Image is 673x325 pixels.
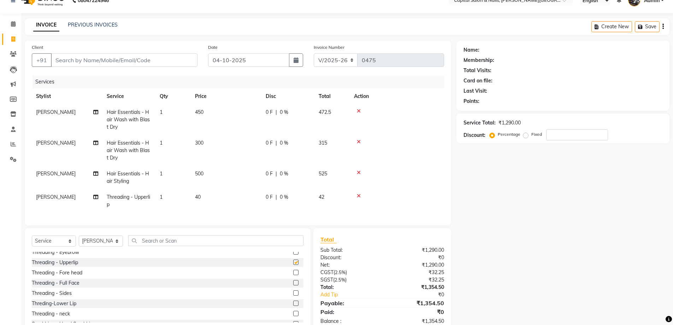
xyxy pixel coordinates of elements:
th: Qty [155,88,191,104]
span: 0 % [280,193,288,201]
div: Threading - Eyebrow [32,249,79,256]
th: Total [314,88,350,104]
span: 0 % [280,170,288,178]
div: Threding-Lower Lip [32,300,76,307]
div: Threading - Full Face [32,279,79,287]
div: Balance : [315,318,382,325]
div: Discount: [315,254,382,261]
div: Card on file: [464,77,492,85]
th: Action [350,88,444,104]
th: Price [191,88,261,104]
span: Hair Essentials - Hair Wash with Blast Dry [107,140,150,161]
div: ₹0 [394,291,449,298]
span: 2.5% [335,269,346,275]
span: 500 [195,170,203,177]
div: Points: [464,98,479,105]
button: Create New [591,21,632,32]
span: 0 F [266,139,273,147]
span: 472.5 [319,109,331,115]
span: 315 [319,140,327,146]
a: Add Tip [315,291,393,298]
div: Paid: [315,308,382,316]
span: 40 [195,194,201,200]
span: Hair Essentials - Hair Wash with Blast Dry [107,109,150,130]
div: Threading - Upperlip [32,259,78,266]
div: ₹32.25 [382,276,449,284]
span: 1 [160,140,163,146]
span: | [276,109,277,116]
div: ₹1,290.00 [382,261,449,269]
input: Search or Scan [128,235,303,246]
span: 0 F [266,193,273,201]
span: SGST [320,277,333,283]
div: Sub Total: [315,246,382,254]
div: Service Total: [464,119,496,127]
div: ₹0 [382,308,449,316]
th: Stylist [32,88,102,104]
div: ₹1,354.50 [382,318,449,325]
button: Save [635,21,660,32]
div: Threading - Sides [32,290,72,297]
span: | [276,193,277,201]
span: [PERSON_NAME] [36,194,76,200]
div: Threading - neck [32,310,70,318]
div: ₹1,290.00 [498,119,521,127]
div: ₹1,290.00 [382,246,449,254]
span: | [276,170,277,178]
span: 450 [195,109,203,115]
span: Total [320,236,337,243]
span: 0 F [266,170,273,178]
span: [PERSON_NAME] [36,140,76,146]
div: Net: [315,261,382,269]
div: ₹1,354.50 [382,284,449,291]
div: Name: [464,46,479,54]
span: 300 [195,140,203,146]
span: CGST [320,269,333,275]
span: 525 [319,170,327,177]
span: | [276,139,277,147]
span: 1 [160,109,163,115]
span: 2.5% [335,277,345,283]
div: Services [33,75,449,88]
div: ₹32.25 [382,269,449,276]
label: Date [208,44,218,51]
div: Total Visits: [464,67,491,74]
span: 0 % [280,139,288,147]
span: Hair Essentials - Hair Styling [107,170,149,184]
div: ₹1,354.50 [382,299,449,307]
th: Disc [261,88,314,104]
a: INVOICE [33,19,59,31]
th: Service [102,88,155,104]
div: Total: [315,284,382,291]
label: Fixed [531,131,542,138]
span: 42 [319,194,324,200]
span: Threading - Upperlip [107,194,150,208]
div: Last Visit: [464,87,487,95]
div: Membership: [464,57,494,64]
span: 0 F [266,109,273,116]
div: ( ) [315,269,382,276]
button: +91 [32,53,52,67]
div: ₹0 [382,254,449,261]
input: Search by Name/Mobile/Email/Code [51,53,197,67]
span: 0 % [280,109,288,116]
span: 1 [160,170,163,177]
div: Payable: [315,299,382,307]
span: 1 [160,194,163,200]
div: Discount: [464,132,485,139]
span: [PERSON_NAME] [36,170,76,177]
label: Invoice Number [314,44,344,51]
a: PREVIOUS INVOICES [68,22,118,28]
label: Percentage [498,131,520,138]
div: Threading - Fore head [32,269,82,277]
div: ( ) [315,276,382,284]
label: Client [32,44,43,51]
span: [PERSON_NAME] [36,109,76,115]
